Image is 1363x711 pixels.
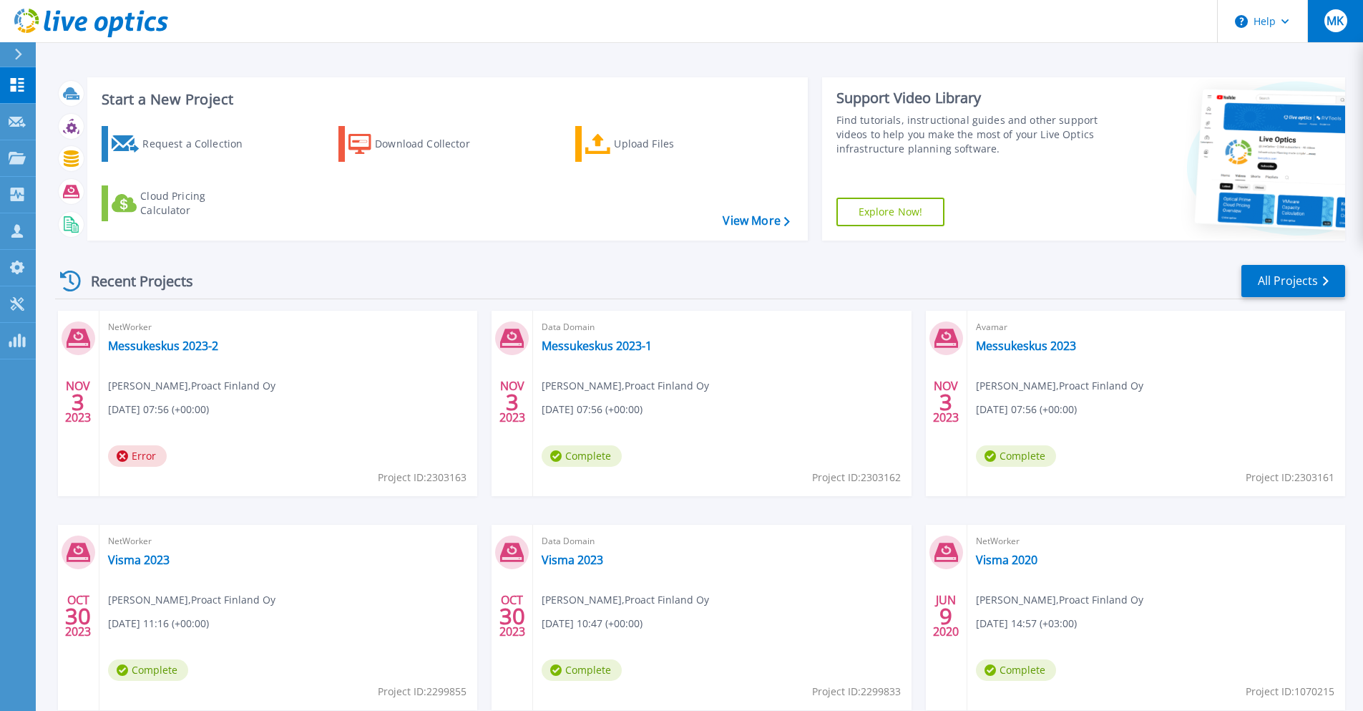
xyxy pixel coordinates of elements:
span: Avamar [976,319,1337,335]
a: Visma 2023 [542,553,603,567]
span: [PERSON_NAME] , Proact Finland Oy [542,592,709,608]
h3: Start a New Project [102,92,789,107]
a: Visma 2020 [976,553,1037,567]
span: Complete [976,445,1056,467]
div: OCT 2023 [64,590,92,642]
span: NetWorker [108,533,469,549]
span: 3 [939,396,952,408]
div: Support Video Library [836,89,1103,107]
span: Project ID: 2299833 [812,684,901,700]
span: [PERSON_NAME] , Proact Finland Oy [976,378,1143,394]
span: 3 [72,396,84,408]
div: NOV 2023 [499,376,526,428]
a: Messukeskus 2023 [976,339,1076,353]
span: Data Domain [542,533,902,549]
span: [DATE] 14:57 (+03:00) [976,616,1077,632]
span: Complete [976,659,1056,681]
span: NetWorker [976,533,1337,549]
a: Upload Files [575,126,735,162]
span: 3 [506,396,519,408]
div: OCT 2023 [499,590,526,642]
a: Explore Now! [836,198,945,226]
span: 30 [499,610,525,622]
a: Messukeskus 2023-1 [542,339,652,353]
span: Project ID: 2303162 [812,470,901,485]
a: Visma 2023 [108,553,170,567]
a: View More [723,214,789,228]
span: NetWorker [108,319,469,335]
span: [DATE] 07:56 (+00:00) [542,402,643,417]
a: Request a Collection [102,126,261,162]
span: Project ID: 2299855 [378,684,466,700]
span: [PERSON_NAME] , Proact Finland Oy [108,378,275,394]
span: Error [108,445,167,467]
span: 30 [65,610,91,622]
div: Find tutorials, instructional guides and other support videos to help you make the most of your L... [836,113,1103,156]
span: [PERSON_NAME] , Proact Finland Oy [542,378,709,394]
span: Complete [108,659,188,681]
span: Project ID: 1070215 [1246,684,1334,700]
span: [PERSON_NAME] , Proact Finland Oy [976,592,1143,608]
span: [PERSON_NAME] , Proact Finland Oy [108,592,275,608]
a: Download Collector [338,126,498,162]
span: Project ID: 2303163 [378,470,466,485]
span: [DATE] 11:16 (+00:00) [108,616,209,632]
span: MK [1327,15,1344,26]
div: Download Collector [375,130,489,158]
span: [DATE] 07:56 (+00:00) [108,402,209,417]
a: Cloud Pricing Calculator [102,185,261,221]
a: All Projects [1241,265,1345,297]
span: [DATE] 10:47 (+00:00) [542,616,643,632]
div: Recent Projects [55,263,212,299]
div: Upload Files [614,130,728,158]
span: 9 [939,610,952,622]
div: Request a Collection [142,130,257,158]
div: Cloud Pricing Calculator [140,189,255,218]
a: Messukeskus 2023-2 [108,339,218,353]
div: NOV 2023 [932,376,959,428]
span: [DATE] 07:56 (+00:00) [976,402,1077,417]
span: Complete [542,445,622,467]
span: Data Domain [542,319,902,335]
div: JUN 2020 [932,590,959,642]
span: Project ID: 2303161 [1246,470,1334,485]
div: NOV 2023 [64,376,92,428]
span: Complete [542,659,622,681]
